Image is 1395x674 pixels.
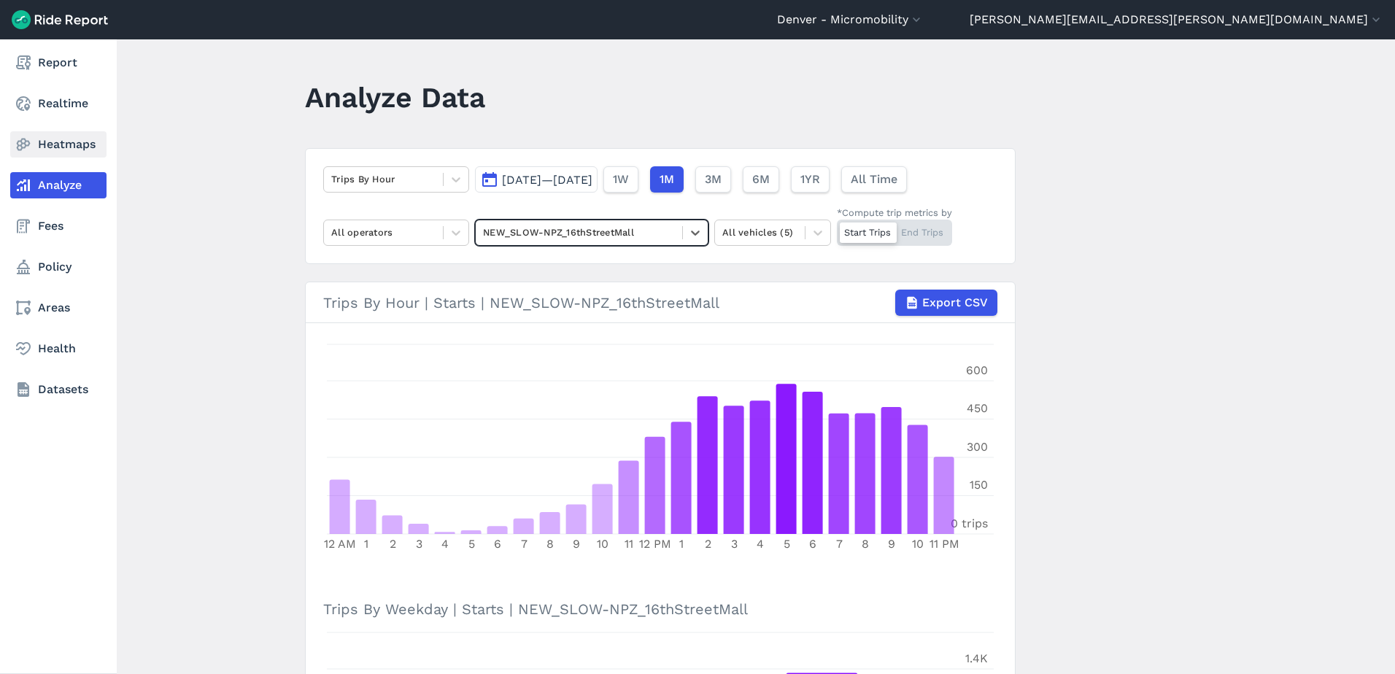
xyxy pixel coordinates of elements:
a: Policy [10,254,107,280]
tspan: 150 [970,478,988,492]
tspan: 3 [416,537,422,551]
tspan: 7 [521,537,528,551]
div: Trips By Hour | Starts | NEW_SLOW-NPZ_16thStreetMall [323,290,997,316]
span: Export CSV [922,294,988,311]
button: Denver - Micromobility [777,11,924,28]
tspan: 1 [364,537,368,551]
a: Areas [10,295,107,321]
h1: Analyze Data [305,77,485,117]
tspan: 3 [731,537,738,551]
button: Export CSV [895,290,997,316]
tspan: 6 [809,537,816,551]
button: All Time [841,166,907,193]
span: 6M [752,171,770,188]
button: 1W [603,166,638,193]
span: [DATE]—[DATE] [502,173,592,187]
button: [DATE]—[DATE] [475,166,598,193]
button: 1YR [791,166,830,193]
tspan: 2 [705,537,711,551]
button: 6M [743,166,779,193]
tspan: 12 PM [639,537,671,551]
tspan: 7 [836,537,843,551]
tspan: 1.4K [965,651,988,665]
div: *Compute trip metrics by [837,206,952,220]
tspan: 300 [967,440,988,454]
tspan: 12 AM [324,537,356,551]
tspan: 11 [625,537,633,551]
button: 3M [695,166,731,193]
a: Analyze [10,172,107,198]
span: 1YR [800,171,820,188]
tspan: 11 PM [930,537,959,551]
tspan: 4 [757,537,764,551]
tspan: 2 [390,537,396,551]
tspan: 9 [888,537,895,551]
a: Health [10,336,107,362]
tspan: 450 [967,401,988,415]
span: 1M [660,171,674,188]
h3: Trips By Weekday | Starts | NEW_SLOW-NPZ_16thStreetMall [323,589,997,629]
tspan: 1 [679,537,684,551]
button: [PERSON_NAME][EMAIL_ADDRESS][PERSON_NAME][DOMAIN_NAME] [970,11,1383,28]
span: 3M [705,171,722,188]
tspan: 4 [441,537,449,551]
tspan: 5 [784,537,790,551]
a: Report [10,50,107,76]
a: Realtime [10,90,107,117]
a: Datasets [10,376,107,403]
button: 1M [650,166,684,193]
a: Heatmaps [10,131,107,158]
tspan: 6 [494,537,501,551]
a: Fees [10,213,107,239]
tspan: 8 [862,537,869,551]
tspan: 10 [912,537,924,551]
tspan: 9 [573,537,580,551]
tspan: 600 [966,363,988,377]
tspan: 5 [468,537,475,551]
span: All Time [851,171,897,188]
img: Ride Report [12,10,108,29]
tspan: 0 trips [951,516,988,530]
tspan: 8 [546,537,554,551]
tspan: 10 [597,537,608,551]
span: 1W [613,171,629,188]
